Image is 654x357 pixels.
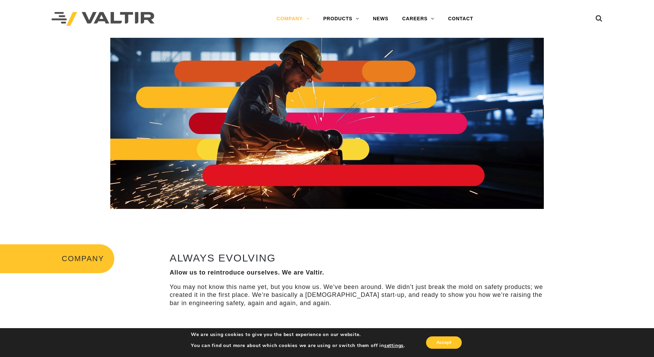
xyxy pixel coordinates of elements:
[366,12,395,26] a: NEWS
[191,343,405,349] p: You can find out more about which cookies we are using or switch them off in .
[426,336,462,349] button: Accept
[316,12,366,26] a: PRODUCTS
[441,12,480,26] a: CONTACT
[191,332,405,338] p: We are using cookies to give you the best experience on our website.
[384,343,404,349] button: settings
[170,269,324,276] strong: Allow us to reintroduce ourselves. We are Valtir.
[269,12,316,26] a: COMPANY
[395,12,441,26] a: CAREERS
[51,12,154,26] img: Valtir
[170,283,550,307] p: You may not know this name yet, but you know us. We’ve been around. We didn’t just break the mold...
[170,252,550,264] h2: ALWAYS EVOLVING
